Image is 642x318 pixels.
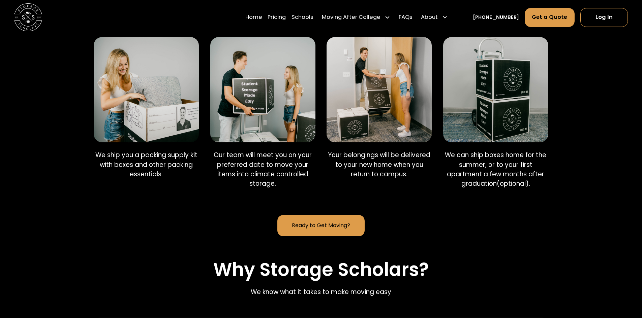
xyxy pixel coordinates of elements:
[94,37,199,142] img: Packing a Storage Scholars box.
[251,287,391,297] p: We know what it takes to make moving easy
[210,37,315,142] img: Storage Scholars pick up.
[245,8,262,27] a: Home
[421,13,438,22] div: About
[322,13,380,22] div: Moving After College
[319,8,393,27] div: Moving After College
[443,150,548,188] p: We can ship boxes home for the summer, or to your first apartment a few months after graduation(o...
[213,259,429,281] h2: Why Storage Scholars?
[268,8,286,27] a: Pricing
[443,37,548,142] img: Shipping Storage Scholars boxes.
[292,8,313,27] a: Schools
[525,8,575,27] a: Get a Quote
[210,150,315,188] p: Our team will meet you on your preferred date to move your items into climate controlled storage.
[327,37,432,142] img: Storage Scholars delivery.
[277,215,364,236] a: Ready to Get Moving?
[418,8,451,27] div: About
[14,3,42,31] img: Storage Scholars main logo
[94,150,199,179] p: We ship you a packing supply kit with boxes and other packing essentials.
[580,8,628,27] a: Log In
[327,150,432,179] p: Your belongings will be delivered to your new home when you return to campus.
[399,8,412,27] a: FAQs
[473,14,519,21] a: [PHONE_NUMBER]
